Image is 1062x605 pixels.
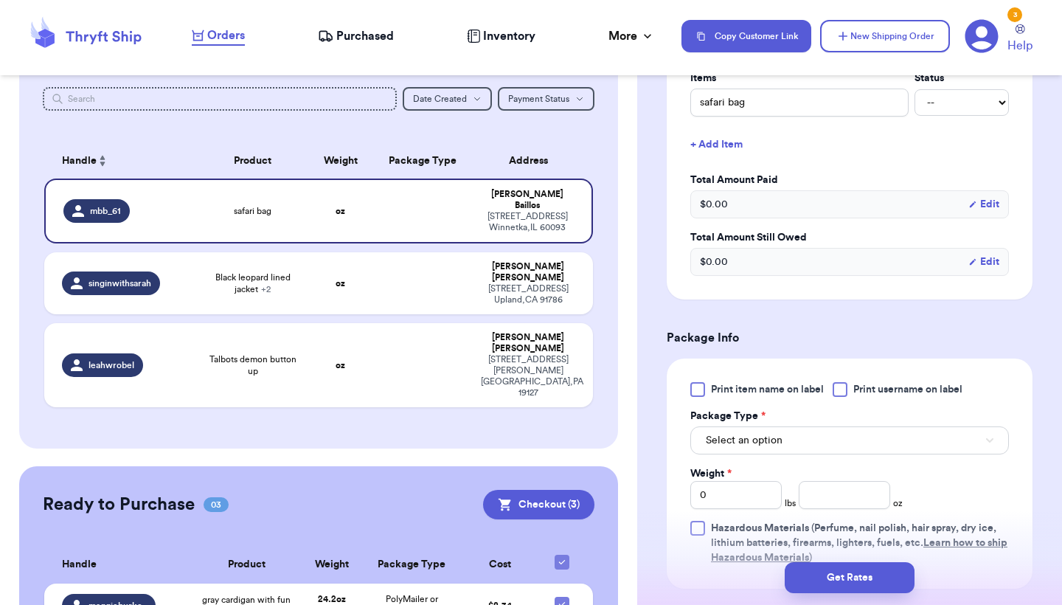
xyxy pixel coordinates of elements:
div: [STREET_ADDRESS] Upland , CA 91786 [481,283,575,305]
span: Print username on label [853,382,962,397]
a: 3 [965,19,999,53]
span: Talbots demon button up [206,353,299,377]
input: Search [43,87,397,111]
div: 3 [1007,7,1022,22]
a: Purchased [318,27,394,45]
span: oz [893,497,903,509]
span: Print item name on label [711,382,824,397]
span: Purchased [336,27,394,45]
a: Inventory [467,27,535,45]
div: [PERSON_NAME] [PERSON_NAME] [481,332,575,354]
h2: Ready to Purchase [43,493,195,516]
div: More [608,27,655,45]
span: Inventory [483,27,535,45]
span: + 2 [261,285,271,294]
a: Orders [192,27,245,46]
button: Copy Customer Link [681,20,811,52]
button: Sort ascending [97,152,108,170]
button: Edit [968,197,999,212]
th: Address [472,143,593,179]
span: singinwithsarah [88,277,151,289]
label: Total Amount Paid [690,173,1009,187]
div: [PERSON_NAME] Baillos [481,189,574,211]
a: Help [1007,24,1032,55]
label: Items [690,71,909,86]
span: Select an option [706,433,782,448]
div: [PERSON_NAME] [PERSON_NAME] [481,261,575,283]
span: safari bag [234,205,271,217]
label: Total Amount Still Owed [690,230,1009,245]
th: Weight [300,546,364,584]
span: $ 0.00 [700,197,728,212]
th: Cost [459,546,539,584]
button: Checkout (3) [483,490,594,519]
strong: oz [336,361,345,370]
span: Handle [62,153,97,169]
button: + Add Item [684,128,1015,161]
span: Black leopard lined jacket [206,272,299,295]
span: Orders [207,27,245,44]
h3: Package Info [667,329,1032,347]
div: [STREET_ADDRESS] Winnetka , IL 60093 [481,211,574,233]
th: Weight [308,143,373,179]
th: Product [193,546,300,584]
strong: 24.2 oz [318,595,346,604]
strong: oz [336,207,345,215]
label: Weight [690,466,732,481]
th: Package Type [373,143,472,179]
span: mbb_61 [90,205,121,217]
span: leahwrobel [88,359,134,371]
span: lbs [785,497,796,509]
button: Date Created [403,87,492,111]
span: Date Created [413,94,467,103]
strong: oz [336,279,345,288]
span: Hazardous Materials [711,523,809,533]
th: Package Type [364,546,459,584]
span: Payment Status [508,94,569,103]
button: Select an option [690,426,1009,454]
span: Help [1007,37,1032,55]
th: Product [198,143,308,179]
button: Edit [968,255,999,269]
button: Payment Status [498,87,594,111]
span: Handle [62,557,97,573]
button: New Shipping Order [820,20,950,52]
span: 03 [204,497,229,512]
label: Status [914,71,1009,86]
div: [STREET_ADDRESS][PERSON_NAME] [GEOGRAPHIC_DATA] , PA 19127 [481,354,575,398]
label: Package Type [690,409,766,423]
span: (Perfume, nail polish, hair spray, dry ice, lithium batteries, firearms, lighters, fuels, etc. ) [711,523,1007,563]
span: $ 0.00 [700,255,728,269]
button: Get Rates [785,562,914,593]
